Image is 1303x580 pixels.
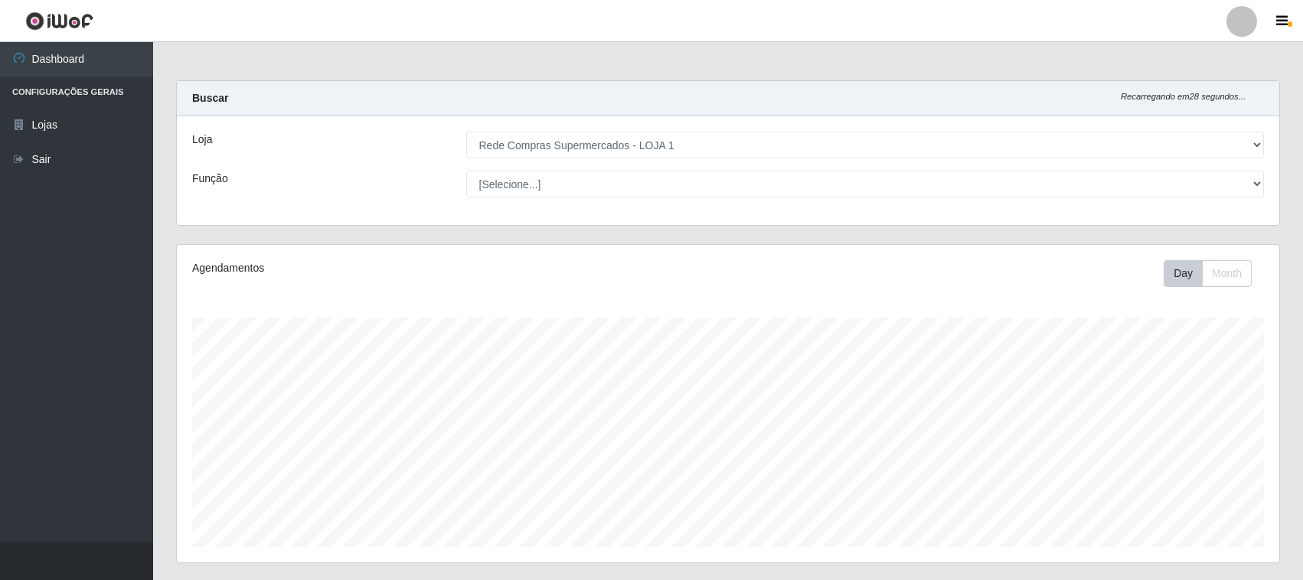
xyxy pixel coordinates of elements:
label: Loja [192,132,212,148]
label: Função [192,171,228,187]
strong: Buscar [192,92,228,104]
i: Recarregando em 28 segundos... [1121,92,1246,101]
div: First group [1164,260,1252,287]
img: CoreUI Logo [25,11,93,31]
div: Toolbar with button groups [1164,260,1264,287]
button: Month [1202,260,1252,287]
button: Day [1164,260,1203,287]
div: Agendamentos [192,260,625,276]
